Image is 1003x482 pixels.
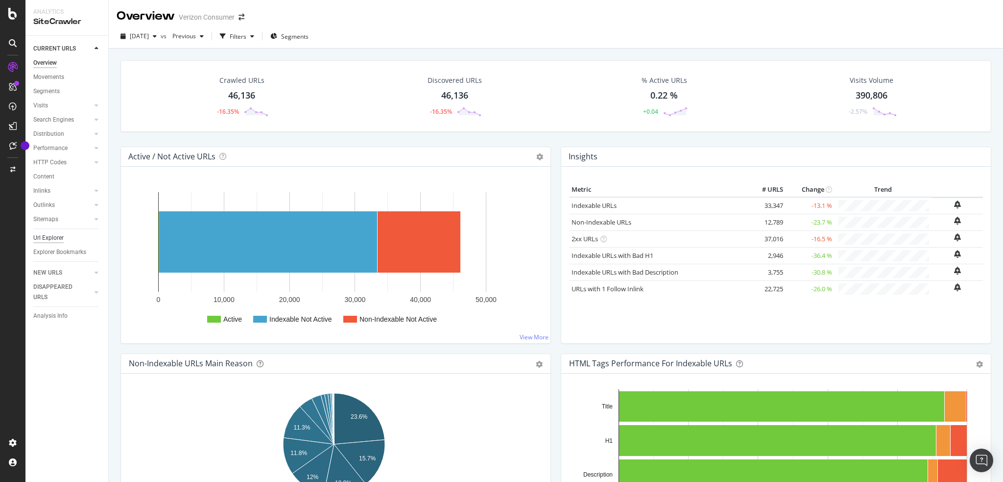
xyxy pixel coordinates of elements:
div: 390,806 [856,89,887,102]
div: -2.57% [849,107,867,116]
div: 46,136 [228,89,255,102]
div: gear [536,361,543,368]
div: Distribution [33,129,64,139]
div: Search Engines [33,115,74,125]
text: 40,000 [410,296,431,304]
div: Open Intercom Messenger [970,449,993,472]
text: Non-Indexable Not Active [359,315,437,323]
div: bell-plus [954,267,961,275]
a: Analysis Info [33,311,101,321]
button: Segments [266,28,312,44]
div: gear [976,361,983,368]
button: [DATE] [117,28,161,44]
div: HTML Tags Performance for Indexable URLs [569,358,732,368]
div: Verizon Consumer [179,12,235,22]
div: Filters [230,32,246,41]
a: URLs with 1 Follow Inlink [572,284,644,293]
div: Movements [33,72,64,82]
div: -16.35% [430,107,452,116]
td: 22,725 [746,280,786,297]
a: Inlinks [33,186,92,196]
a: Segments [33,86,101,97]
td: 3,755 [746,264,786,280]
div: Performance [33,143,68,153]
th: Metric [569,182,746,197]
span: Previous [168,32,196,40]
div: +0.04 [643,107,658,116]
div: Analysis Info [33,311,68,321]
div: Explorer Bookmarks [33,247,86,257]
div: DISAPPEARED URLS [33,282,83,303]
td: -23.7 % [786,214,835,230]
text: 11.3% [293,424,310,431]
div: CURRENT URLS [33,44,76,54]
text: Description [583,471,613,478]
text: 15.7% [359,455,376,462]
div: -16.35% [217,107,239,116]
a: Outlinks [33,200,92,210]
div: Visits [33,101,48,111]
a: Performance [33,143,92,153]
button: Filters [216,28,258,44]
div: 0.22 % [650,89,678,102]
span: 2025 Aug. 10th [130,32,149,40]
a: Explorer Bookmarks [33,247,101,257]
a: Visits [33,101,92,111]
a: 2xx URLs [572,234,598,243]
th: # URLS [746,182,786,197]
a: NEW URLS [33,268,92,278]
div: bell-plus [954,233,961,241]
text: Title [602,403,613,410]
td: -26.0 % [786,280,835,297]
text: 0 [157,296,161,304]
a: Non-Indexable URLs [572,218,631,227]
a: Indexable URLs [572,201,617,210]
a: Indexable URLs with Bad H1 [572,251,653,260]
td: 2,946 [746,247,786,264]
div: SiteCrawler [33,16,100,27]
div: Analytics [33,8,100,16]
text: 50,000 [476,296,497,304]
td: -13.1 % [786,197,835,214]
a: View More [520,333,549,341]
a: Sitemaps [33,214,92,225]
div: bell-plus [954,283,961,291]
a: Movements [33,72,101,82]
a: HTTP Codes [33,157,92,168]
text: 12% [307,474,318,481]
a: Overview [33,58,101,68]
div: Crawled URLs [219,76,264,85]
text: 20,000 [279,296,300,304]
td: 37,016 [746,230,786,247]
a: Distribution [33,129,92,139]
h4: Insights [569,150,597,163]
text: Indexable Not Active [269,315,332,323]
text: 23.6% [351,413,367,420]
div: Discovered URLs [428,76,482,85]
span: Segments [281,32,309,41]
a: Search Engines [33,115,92,125]
td: -16.5 % [786,230,835,247]
div: % Active URLs [642,76,687,85]
td: -36.4 % [786,247,835,264]
text: 11.8% [290,450,307,457]
text: 30,000 [344,296,365,304]
a: Indexable URLs with Bad Description [572,268,678,277]
div: NEW URLS [33,268,62,278]
div: bell-plus [954,250,961,258]
h4: Active / Not Active URLs [128,150,215,163]
text: 10,000 [214,296,235,304]
div: bell-plus [954,201,961,208]
div: Segments [33,86,60,97]
div: 46,136 [441,89,468,102]
a: Url Explorer [33,233,101,243]
td: 33,347 [746,197,786,214]
div: Sitemaps [33,214,58,225]
div: Overview [33,58,57,68]
span: vs [161,32,168,40]
th: Change [786,182,835,197]
td: 12,789 [746,214,786,230]
div: Tooltip anchor [21,141,29,150]
div: HTTP Codes [33,157,67,168]
div: Visits Volume [850,76,893,85]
